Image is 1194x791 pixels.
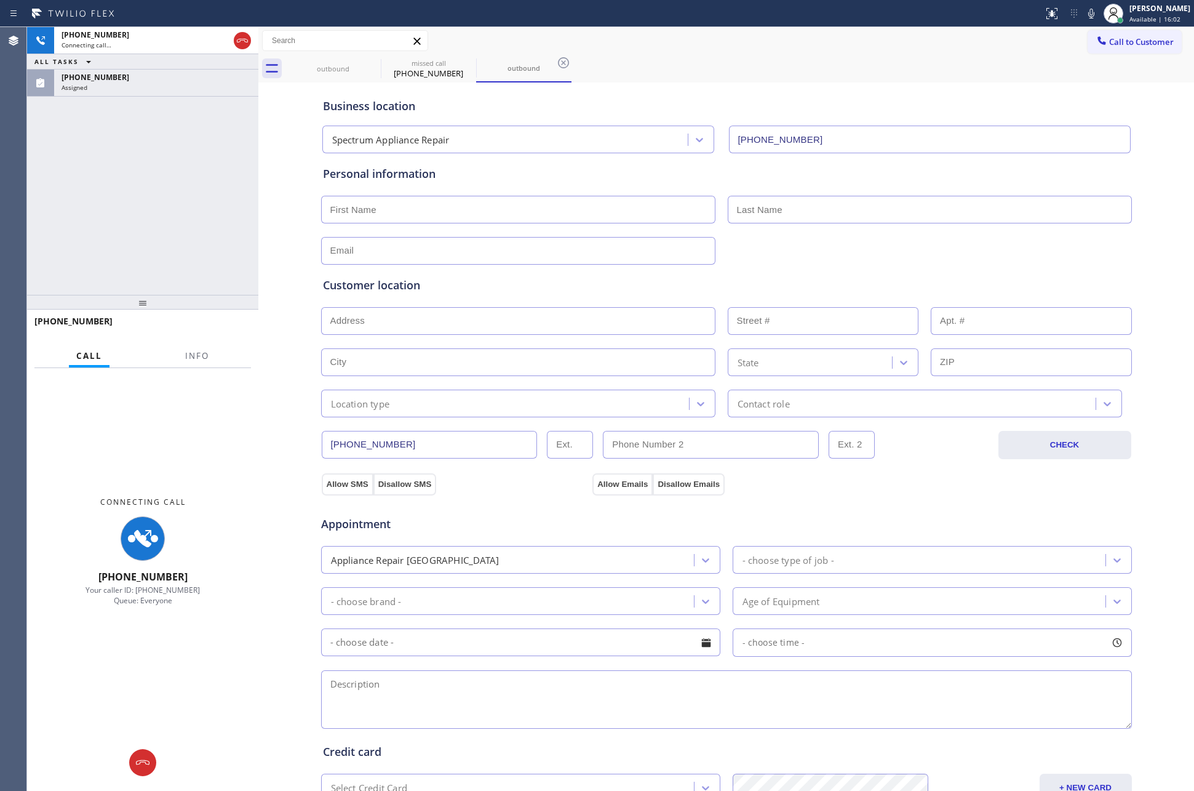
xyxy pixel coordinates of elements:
div: Appliance Repair [GEOGRAPHIC_DATA] [331,553,499,567]
span: Call [76,350,102,361]
button: Allow SMS [322,473,373,496]
div: [PERSON_NAME] [1129,3,1190,14]
div: [PHONE_NUMBER] [382,68,475,79]
div: Credit card [323,744,1130,760]
div: - choose type of job - [742,553,834,567]
button: Mute [1083,5,1100,22]
button: CHECK [998,431,1131,459]
span: - choose time - [742,636,805,648]
button: Info [178,344,217,368]
input: Ext. 2 [829,431,875,459]
button: ALL TASKS [27,54,103,69]
span: Available | 16:02 [1129,15,1180,23]
span: ALL TASKS [34,57,79,66]
input: Ext. [547,431,593,459]
div: State [738,355,759,369]
input: Apt. # [931,307,1132,335]
span: [PHONE_NUMBER] [98,570,188,584]
input: City [321,348,715,376]
button: Allow Emails [592,473,653,496]
button: Disallow Emails [653,473,725,496]
button: Call [69,344,109,368]
div: outbound [287,64,380,73]
button: Disallow SMS [373,473,437,496]
div: outbound [477,63,570,73]
span: Assigned [62,83,87,92]
input: - choose date - [321,628,720,656]
span: Call to Customer [1109,36,1174,47]
input: Phone Number [322,431,538,459]
input: Address [321,307,715,335]
input: Phone Number 2 [603,431,819,459]
input: Street # [728,307,919,335]
div: missed call [382,58,475,68]
span: Connecting call… [62,41,111,49]
div: Location type [331,396,390,411]
div: Customer location [323,277,1130,294]
input: Last Name [728,196,1132,223]
button: Hang up [129,749,156,776]
div: Business location [323,98,1130,114]
button: Hang up [234,32,251,49]
span: [PHONE_NUMBER] [62,30,129,40]
span: Appointment [321,516,590,532]
div: Personal information [323,166,1130,182]
span: [PHONE_NUMBER] [34,315,113,327]
span: Your caller ID: [PHONE_NUMBER] Queue: Everyone [86,585,200,606]
div: - choose brand - [331,594,402,608]
input: First Name [321,196,715,223]
div: Spectrum Appliance Repair [332,133,450,147]
input: Phone Number [729,126,1131,153]
span: Connecting Call [100,497,186,507]
input: Email [321,237,715,265]
button: Call to Customer [1088,30,1182,54]
span: [PHONE_NUMBER] [62,72,129,82]
input: ZIP [931,348,1132,376]
input: Search [263,31,428,50]
div: Contact role [738,396,790,411]
span: Info [185,350,209,361]
div: (669) 629-8775 [382,55,475,82]
div: Age of Equipment [742,594,820,608]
